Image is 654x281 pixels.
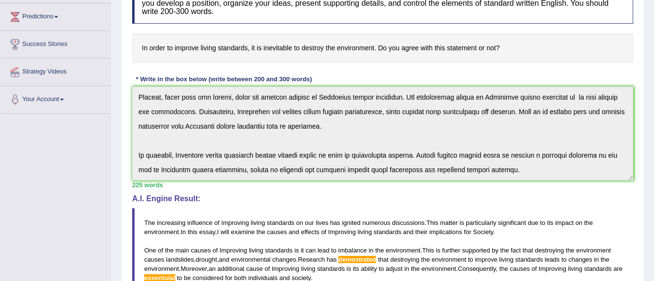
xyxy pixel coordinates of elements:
span: is [459,219,464,226]
span: matter [440,219,458,226]
span: implications [429,228,462,236]
span: main [175,247,189,254]
span: ignited [342,219,360,226]
span: to [379,265,384,272]
a: Success Stories [0,31,111,55]
span: by [492,247,499,254]
h4: In order to improve living standards, it is inevitable to destroy the environment. Do you agree w... [132,33,633,63]
span: This [426,219,439,226]
span: environmental [231,256,271,263]
span: the [584,219,593,226]
span: of [158,247,163,254]
span: leads [545,256,560,263]
span: examine [231,228,255,236]
span: that [378,256,389,263]
span: imbalance [338,247,367,254]
span: our [305,219,314,226]
span: environment [432,256,467,263]
span: improve [475,256,497,263]
span: causes [267,228,287,236]
span: standards [515,256,543,263]
span: that [523,247,533,254]
span: the [500,265,508,272]
span: is [436,247,440,254]
span: environment [422,265,456,272]
span: the [500,247,509,254]
span: living [251,219,265,226]
span: environment [386,247,421,254]
span: cause [246,265,263,272]
span: and [403,228,414,236]
span: landslides [166,256,194,263]
span: supported [462,247,490,254]
a: Your Account [0,86,111,110]
span: to [331,247,336,254]
span: on [296,219,303,226]
span: drought [196,256,217,263]
span: this [188,228,198,236]
span: the [421,256,430,263]
span: fact [511,247,521,254]
span: standards [584,265,612,272]
span: One [144,247,156,254]
span: and [219,256,229,263]
span: Improving [272,265,299,272]
span: of [532,265,537,272]
span: living [301,265,316,272]
span: standards [267,219,294,226]
span: an [209,265,215,272]
span: further [442,247,460,254]
span: environment [144,228,179,236]
div: 225 words [132,180,633,190]
span: and [289,228,299,236]
span: the [411,265,420,272]
a: Strategy Videos [0,59,111,83]
span: changes [273,256,296,263]
span: their [415,228,427,236]
span: I [217,228,219,236]
span: influence [187,219,213,226]
span: increasing [157,219,185,226]
span: the [601,256,609,263]
span: due [528,219,538,226]
span: it [301,247,304,254]
a: Predictions [0,3,111,28]
span: In [181,228,186,236]
span: Possible typo: you repeated a whitespace (did you mean: ) [498,265,500,272]
span: its [353,265,359,272]
span: living [499,256,514,263]
span: numerous [362,219,390,226]
span: Moreover [181,265,207,272]
span: standards [265,247,292,254]
span: Possible typo: you repeated a whitespace (did you mean: ) [219,219,221,226]
span: of [265,265,270,272]
span: has [327,256,337,263]
span: destroying [535,247,564,254]
span: is [294,247,299,254]
span: causes [144,256,164,263]
div: * Write in the box below (write between 200 and 300 words) [132,75,316,84]
span: lives [316,219,328,226]
span: in [368,247,373,254]
span: can [305,247,316,254]
h4: A.I. Engine Result: [132,194,633,203]
span: the [165,247,174,254]
span: environment [576,247,611,254]
span: on [576,219,582,226]
span: adjust [386,265,403,272]
span: Consequently [458,265,496,272]
span: particularly [466,219,496,226]
span: This [422,247,434,254]
span: to [468,256,473,263]
span: living [358,228,372,236]
span: is [347,265,351,272]
span: destroying [390,256,419,263]
span: changes [568,256,592,263]
span: the [375,247,384,254]
span: will [220,228,229,236]
span: of [321,228,326,236]
span: living [568,265,582,272]
span: Research [298,256,325,263]
span: to [562,256,567,263]
span: standards [374,228,401,236]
